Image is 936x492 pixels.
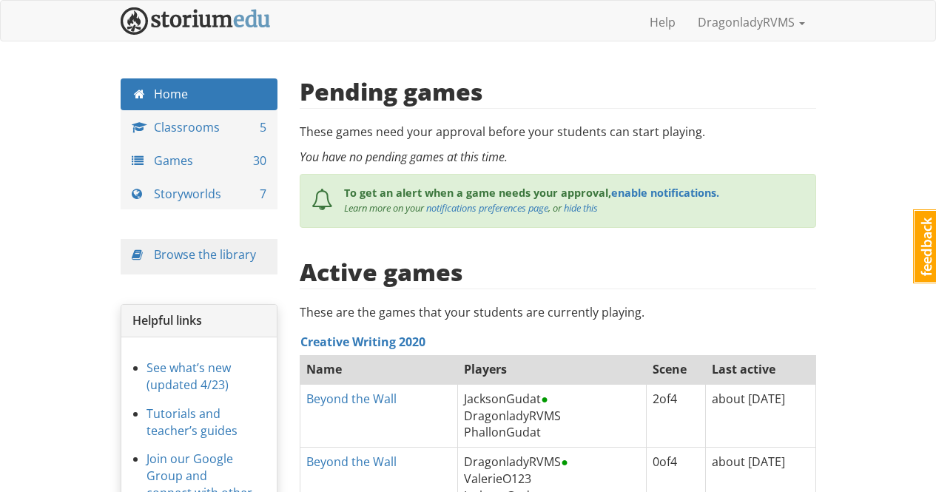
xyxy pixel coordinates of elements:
th: Last active [706,354,815,384]
span: ● [541,391,548,407]
span: 7 [260,186,266,203]
a: Tutorials and teacher’s guides [147,405,238,439]
span: ValerieO123 [464,471,531,487]
a: notifications preferences page [426,201,548,215]
em: Learn more on your , or [344,201,598,215]
span: DragonladyRVMS [464,408,561,424]
span: ● [561,454,568,470]
span: DragonladyRVMS [464,454,568,470]
span: To get an alert when a game needs your approval, [344,186,611,200]
th: Scene [647,354,706,384]
a: Beyond the Wall [306,391,397,407]
h2: Active games [300,259,463,285]
a: hide this [564,201,598,215]
span: 30 [253,152,266,169]
a: Games 30 [121,145,278,177]
a: Beyond the Wall [306,454,397,470]
a: Storyworlds 7 [121,178,278,210]
a: Creative Writing 2020 [300,334,425,350]
h2: Pending games [300,78,483,104]
a: enable notifications. [611,186,719,200]
p: These games need your approval before your students can start playing. [300,124,816,141]
a: Home [121,78,278,110]
a: Classrooms 5 [121,112,278,144]
div: Helpful links [121,305,277,337]
span: PhallonGudat [464,424,541,440]
th: Name [300,354,458,384]
a: Help [639,4,687,41]
a: Browse the library [154,246,256,263]
a: See what’s new (updated 4/23) [147,360,231,393]
p: These are the games that your students are currently playing. [300,304,816,321]
td: about [DATE] [706,384,815,448]
em: You have no pending games at this time. [300,149,508,165]
td: 2 of 4 [647,384,706,448]
img: StoriumEDU [121,7,271,35]
span: JacksonGudat [464,391,548,407]
span: 5 [260,119,266,136]
a: DragonladyRVMS [687,4,816,41]
th: Players [458,354,647,384]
